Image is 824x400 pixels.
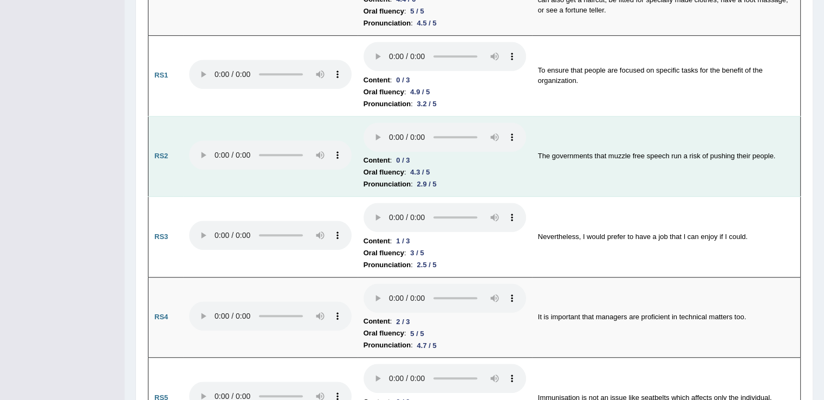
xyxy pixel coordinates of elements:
li: : [364,74,526,86]
li: : [364,235,526,247]
b: Content [364,235,390,247]
b: Pronunciation [364,339,411,351]
li: : [364,259,526,271]
li: : [364,98,526,110]
b: Pronunciation [364,178,411,190]
div: 4.3 / 5 [406,166,434,178]
li: : [364,17,526,29]
li: : [364,86,526,98]
b: RS2 [154,152,168,160]
b: Oral fluency [364,247,404,259]
li: : [364,166,526,178]
li: : [364,5,526,17]
b: RS3 [154,233,168,241]
b: Pronunciation [364,98,411,110]
div: 0 / 3 [392,154,414,166]
b: Oral fluency [364,327,404,339]
b: Oral fluency [364,5,404,17]
li: : [364,154,526,166]
div: 0 / 3 [392,74,414,86]
div: 2 / 3 [392,316,414,327]
b: Pronunciation [364,17,411,29]
td: To ensure that people are focused on specific tasks for the benefit of the organization. [532,35,801,116]
li: : [364,339,526,351]
b: Pronunciation [364,259,411,271]
div: 5 / 5 [406,328,428,339]
div: 4.9 / 5 [406,86,434,98]
div: 2.9 / 5 [413,178,441,190]
div: 3 / 5 [406,247,428,259]
b: Content [364,315,390,327]
td: The governments that muzzle free speech run a risk of pushing their people. [532,116,801,197]
div: 3.2 / 5 [413,98,441,109]
b: Oral fluency [364,86,404,98]
li: : [364,327,526,339]
div: 4.5 / 5 [413,17,441,29]
div: 4.7 / 5 [413,340,441,351]
b: RS4 [154,313,168,321]
div: 1 / 3 [392,235,414,247]
b: Content [364,74,390,86]
div: 5 / 5 [406,5,428,17]
td: Nevertheless, I would prefer to have a job that I can enjoy if I could. [532,197,801,278]
b: Content [364,154,390,166]
li: : [364,247,526,259]
li: : [364,315,526,327]
td: It is important that managers are proficient in technical matters too. [532,277,801,358]
b: Oral fluency [364,166,404,178]
div: 2.5 / 5 [413,259,441,270]
b: RS1 [154,71,168,79]
li: : [364,178,526,190]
